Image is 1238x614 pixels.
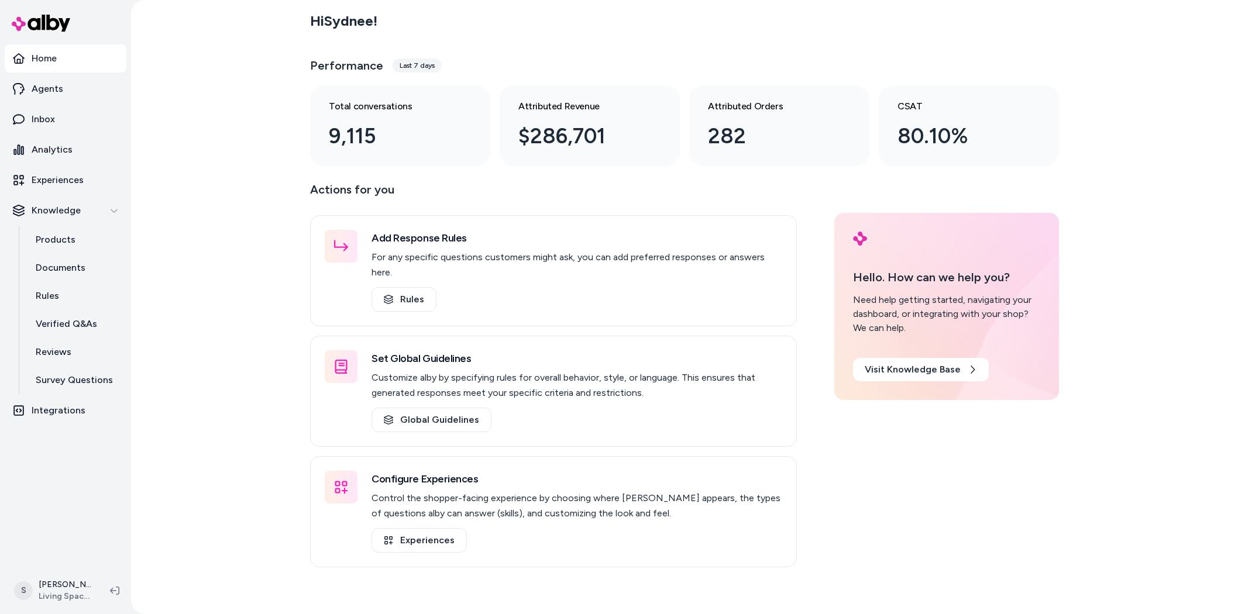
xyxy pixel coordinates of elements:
p: Survey Questions [36,373,113,387]
p: Analytics [32,143,73,157]
a: Products [24,226,126,254]
h3: Configure Experiences [372,471,782,487]
span: S [14,581,33,600]
p: Agents [32,82,63,96]
p: Actions for you [310,180,797,208]
a: Global Guidelines [372,408,491,432]
a: Visit Knowledge Base [853,358,989,381]
a: Experiences [372,528,467,553]
p: Rules [36,289,59,303]
h3: Performance [310,57,383,74]
p: Reviews [36,345,71,359]
h3: Add Response Rules [372,230,782,246]
p: For any specific questions customers might ask, you can add preferred responses or answers here. [372,250,782,280]
div: 80.10% [897,120,1022,152]
div: 9,115 [329,120,453,152]
a: Verified Q&As [24,310,126,338]
p: Knowledge [32,203,81,218]
h3: Attributed Revenue [518,99,642,113]
div: Need help getting started, navigating your dashboard, or integrating with your shop? We can help. [853,293,1040,335]
button: S[PERSON_NAME]Living Spaces [7,572,101,609]
img: alby Logo [12,15,70,32]
div: $286,701 [518,120,642,152]
h3: CSAT [897,99,1022,113]
p: Integrations [32,403,85,418]
a: Documents [24,254,126,282]
a: Experiences [5,166,126,194]
p: Documents [36,261,85,275]
h3: Set Global Guidelines [372,350,782,367]
p: Customize alby by specifying rules for overall behavior, style, or language. This ensures that ge... [372,370,782,401]
p: [PERSON_NAME] [39,579,91,591]
a: CSAT 80.10% [879,85,1059,166]
p: Home [32,51,57,65]
p: Hello. How can we help you? [853,268,1040,286]
span: Living Spaces [39,591,91,602]
a: Reviews [24,338,126,366]
h3: Total conversations [329,99,453,113]
a: Agents [5,75,126,103]
a: Inbox [5,105,126,133]
h3: Attributed Orders [708,99,832,113]
h2: Hi Sydnee ! [310,12,377,30]
a: Attributed Orders 282 [689,85,869,166]
a: Survey Questions [24,366,126,394]
div: Last 7 days [393,58,442,73]
p: Products [36,233,75,247]
a: Analytics [5,136,126,164]
a: Home [5,44,126,73]
p: Inbox [32,112,55,126]
a: Rules [372,287,436,312]
img: alby Logo [853,232,867,246]
p: Control the shopper-facing experience by choosing where [PERSON_NAME] appears, the types of quest... [372,491,782,521]
button: Knowledge [5,196,126,225]
p: Verified Q&As [36,317,97,331]
a: Attributed Revenue $286,701 [500,85,680,166]
div: 282 [708,120,832,152]
a: Integrations [5,396,126,425]
a: Total conversations 9,115 [310,85,490,166]
p: Experiences [32,173,84,187]
a: Rules [24,282,126,310]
